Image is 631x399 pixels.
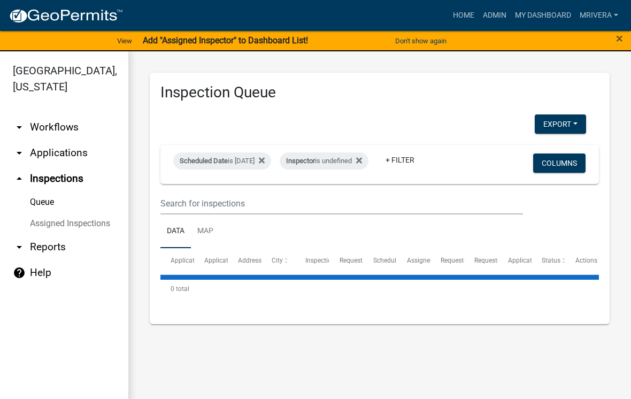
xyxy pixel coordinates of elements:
h3: Inspection Queue [160,83,599,102]
span: Assigned Inspector [407,257,462,264]
a: Map [191,214,220,249]
button: Close [616,32,623,45]
i: help [13,266,26,279]
span: Requestor Name [441,257,489,264]
span: Requestor Phone [474,257,524,264]
a: My Dashboard [511,5,575,26]
datatable-header-cell: Assigned Inspector [396,248,430,274]
strong: Add "Assigned Inspector" to Dashboard List! [143,35,308,45]
datatable-header-cell: Application [160,248,194,274]
datatable-header-cell: Actions [565,248,599,274]
datatable-header-cell: City [261,248,295,274]
datatable-header-cell: Application Description [498,248,532,274]
span: Application Description [508,257,575,264]
a: mrivera [575,5,622,26]
span: Actions [575,257,597,264]
i: arrow_drop_down [13,121,26,134]
span: Inspection Type [305,257,351,264]
button: Export [535,114,586,134]
input: Search for inspections [160,193,523,214]
a: + Filter [377,150,423,170]
datatable-header-cell: Requestor Phone [464,248,498,274]
span: Scheduled Date [180,157,228,165]
span: × [616,31,623,46]
span: Inspector [286,157,315,165]
datatable-header-cell: Status [532,248,565,274]
datatable-header-cell: Requested Date [329,248,363,274]
a: Data [160,214,191,249]
span: Application [171,257,204,264]
datatable-header-cell: Application Type [194,248,228,274]
datatable-header-cell: Inspection Type [295,248,329,274]
i: arrow_drop_down [13,241,26,254]
i: arrow_drop_down [13,147,26,159]
span: Address [238,257,261,264]
span: City [272,257,283,264]
datatable-header-cell: Requestor Name [430,248,464,274]
span: Status [542,257,560,264]
span: Application Type [204,257,253,264]
span: Scheduled Time [373,257,419,264]
button: Don't show again [391,32,451,50]
i: arrow_drop_up [13,172,26,185]
a: View [113,32,136,50]
a: Admin [479,5,511,26]
a: Home [449,5,479,26]
div: 0 total [160,275,599,302]
datatable-header-cell: Scheduled Time [363,248,396,274]
button: Columns [533,154,586,173]
div: is undefined [280,152,368,170]
datatable-header-cell: Address [228,248,261,274]
span: Requested Date [340,257,384,264]
div: is [DATE] [173,152,271,170]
